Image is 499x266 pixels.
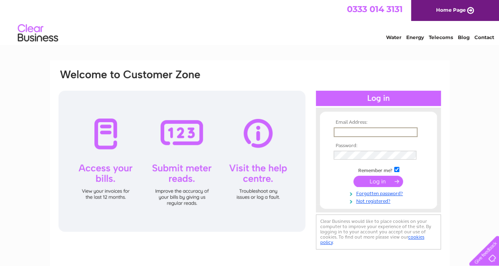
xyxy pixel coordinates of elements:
[334,189,425,197] a: Forgotten password?
[386,34,401,40] a: Water
[316,214,441,249] div: Clear Business would like to place cookies on your computer to improve your experience of the sit...
[406,34,424,40] a: Energy
[458,34,470,40] a: Blog
[347,4,403,14] a: 0333 014 3131
[332,166,425,174] td: Remember me?
[59,4,441,39] div: Clear Business is a trading name of Verastar Limited (registered in [GEOGRAPHIC_DATA] No. 3667643...
[474,34,494,40] a: Contact
[334,197,425,204] a: Not registered?
[320,234,424,245] a: cookies policy
[429,34,453,40] a: Telecoms
[17,21,58,46] img: logo.png
[332,143,425,149] th: Password:
[332,120,425,125] th: Email Address:
[353,176,403,187] input: Submit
